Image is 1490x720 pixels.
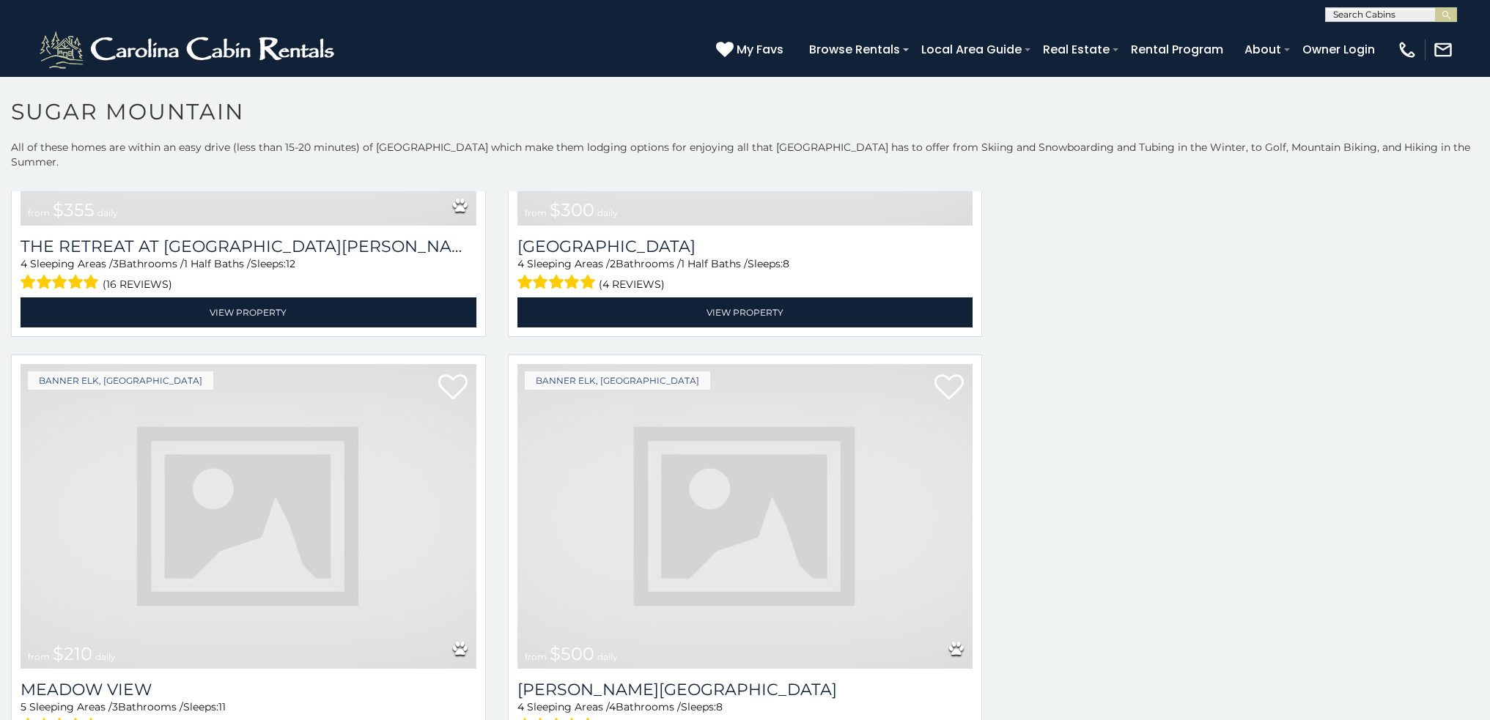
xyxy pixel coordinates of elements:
span: daily [597,207,618,218]
span: 4 [21,257,27,270]
span: $355 [53,199,95,220]
span: 4 [517,700,524,713]
span: $210 [53,643,92,664]
span: from [28,207,50,218]
span: 1 Half Baths / [681,257,748,270]
div: Sleeping Areas / Bathrooms / Sleeps: [21,256,476,294]
h3: Misty Mountain Manor [517,680,973,699]
span: 5 [21,700,26,713]
h3: The Retreat at Mountain Meadows [21,237,476,256]
span: 8 [716,700,723,713]
img: phone-regular-white.png [1397,40,1417,60]
span: daily [95,651,116,662]
a: About [1237,37,1288,62]
a: Add to favorites [934,373,964,404]
img: White-1-2.png [37,28,341,72]
img: dummy-image.jpg [517,364,973,669]
span: 8 [783,257,789,270]
span: My Favs [737,40,783,59]
a: Browse Rentals [802,37,907,62]
a: View Property [517,297,973,327]
span: from [525,207,547,218]
span: 3 [112,700,118,713]
span: 4 [609,700,616,713]
span: daily [597,651,618,662]
a: Rental Program [1124,37,1231,62]
span: $300 [550,199,594,220]
a: Add to favorites [438,373,468,404]
a: Real Estate [1036,37,1117,62]
a: from $210 daily [21,364,476,669]
a: Owner Login [1295,37,1382,62]
span: 4 [517,257,524,270]
span: from [28,651,50,662]
span: 11 [218,700,226,713]
a: [PERSON_NAME][GEOGRAPHIC_DATA] [517,680,973,699]
a: The Retreat at [GEOGRAPHIC_DATA][PERSON_NAME] [21,237,476,256]
a: [GEOGRAPHIC_DATA] [517,237,973,256]
span: 3 [113,257,119,270]
a: My Favs [716,40,787,59]
span: $500 [550,643,594,664]
a: Banner Elk, [GEOGRAPHIC_DATA] [28,371,213,390]
img: mail-regular-white.png [1433,40,1453,60]
a: Meadow View [21,680,476,699]
span: (4 reviews) [599,275,665,294]
a: Local Area Guide [914,37,1029,62]
div: Sleeping Areas / Bathrooms / Sleeps: [517,256,973,294]
a: from $500 daily [517,364,973,669]
span: 1 Half Baths / [184,257,251,270]
span: daily [97,207,118,218]
img: dummy-image.jpg [21,364,476,669]
span: (16 reviews) [103,275,172,294]
span: 12 [286,257,295,270]
span: from [525,651,547,662]
a: View Property [21,297,476,327]
h3: Highland House [517,237,973,256]
a: Banner Elk, [GEOGRAPHIC_DATA] [525,371,710,390]
span: 2 [610,257,616,270]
